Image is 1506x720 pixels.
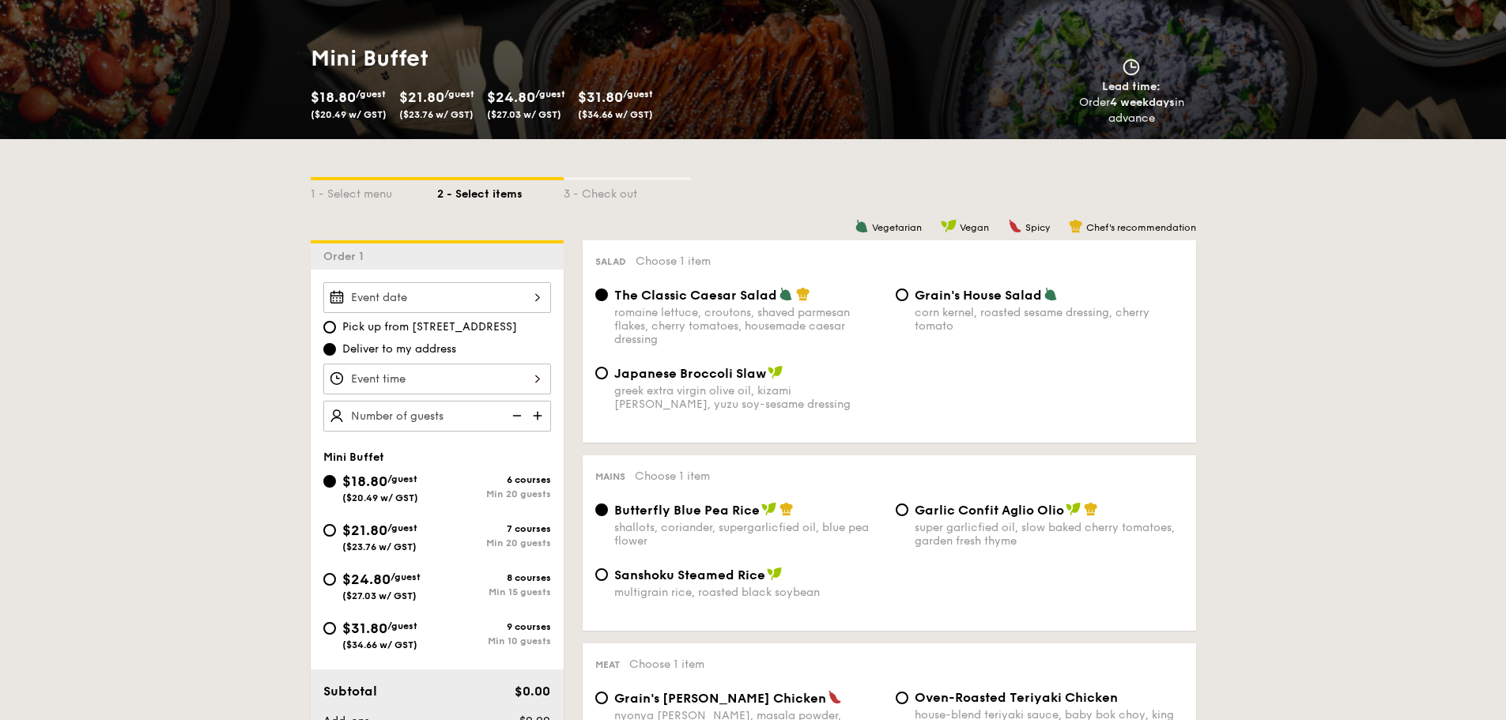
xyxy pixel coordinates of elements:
img: icon-chef-hat.a58ddaea.svg [779,502,794,516]
img: icon-vegan.f8ff3823.svg [768,365,783,379]
span: Deliver to my address [342,341,456,357]
span: Subtotal [323,684,377,699]
span: Salad [595,256,626,267]
span: ($20.49 w/ GST) [342,492,418,503]
img: icon-vegetarian.fe4039eb.svg [779,287,793,301]
div: shallots, coriander, supergarlicfied oil, blue pea flower [614,521,883,548]
img: icon-vegan.f8ff3823.svg [1066,502,1081,516]
span: /guest [391,571,421,582]
img: icon-vegan.f8ff3823.svg [761,502,777,516]
div: Min 15 guests [437,586,551,597]
span: /guest [444,89,474,100]
div: Min 10 guests [437,635,551,646]
input: Grain's [PERSON_NAME] Chickennyonya [PERSON_NAME], masala powder, lemongrass [595,692,608,704]
div: multigrain rice, roasted black soybean [614,586,883,599]
span: Butterfly Blue Pea Rice [614,503,760,518]
span: ($27.03 w/ GST) [487,109,561,120]
span: /guest [356,89,386,100]
span: The Classic Caesar Salad [614,288,777,303]
span: $21.80 [399,89,444,106]
img: icon-spicy.37a8142b.svg [828,690,842,704]
input: $18.80/guest($20.49 w/ GST)6 coursesMin 20 guests [323,475,336,488]
span: Choose 1 item [636,254,711,268]
input: Pick up from [STREET_ADDRESS] [323,321,336,334]
img: icon-clock.2db775ea.svg [1119,58,1143,76]
input: Event time [323,364,551,394]
input: The Classic Caesar Saladromaine lettuce, croutons, shaved parmesan flakes, cherry tomatoes, house... [595,288,608,301]
span: Lead time: [1102,80,1161,93]
input: Japanese Broccoli Slawgreek extra virgin olive oil, kizami [PERSON_NAME], yuzu soy-sesame dressing [595,367,608,379]
span: ($23.76 w/ GST) [342,541,417,552]
span: $21.80 [342,522,387,539]
span: $31.80 [578,89,623,106]
span: ($34.66 w/ GST) [578,109,653,120]
div: 2 - Select items [437,180,564,202]
input: Sanshoku Steamed Ricemultigrain rice, roasted black soybean [595,568,608,581]
span: Choose 1 item [635,469,710,483]
span: /guest [387,473,417,484]
img: icon-add.58712e84.svg [527,401,551,431]
span: Garlic Confit Aglio Olio [915,503,1064,518]
div: 7 courses [437,523,551,534]
span: Vegetarian [872,222,922,233]
span: /guest [387,620,417,631]
span: Spicy [1025,222,1050,233]
img: icon-chef-hat.a58ddaea.svg [1069,219,1083,233]
span: Chef's recommendation [1086,222,1196,233]
div: romaine lettuce, croutons, shaved parmesan flakes, cherry tomatoes, housemade caesar dressing [614,306,883,346]
span: Sanshoku Steamed Rice [614,567,765,582]
span: $24.80 [487,89,535,106]
input: Number of guests [323,401,551,432]
span: ($27.03 w/ GST) [342,590,417,601]
span: Mini Buffet [323,450,384,464]
span: Choose 1 item [629,658,704,671]
span: $31.80 [342,620,387,637]
span: ($34.66 w/ GST) [342,639,417,650]
span: Mains [595,471,625,482]
img: icon-chef-hat.a58ddaea.svg [1084,502,1098,516]
div: 6 courses [437,474,551,485]
input: Butterfly Blue Pea Riceshallots, coriander, supergarlicfied oil, blue pea flower [595,503,608,516]
img: icon-vegetarian.fe4039eb.svg [855,219,869,233]
div: super garlicfied oil, slow baked cherry tomatoes, garden fresh thyme [915,521,1183,548]
span: $0.00 [515,684,550,699]
span: Vegan [960,222,989,233]
div: corn kernel, roasted sesame dressing, cherry tomato [915,306,1183,333]
span: /guest [535,89,565,100]
input: Deliver to my address [323,343,336,356]
div: Order in advance [1061,95,1202,126]
input: $24.80/guest($27.03 w/ GST)8 coursesMin 15 guests [323,573,336,586]
img: icon-spicy.37a8142b.svg [1008,219,1022,233]
span: $18.80 [311,89,356,106]
img: icon-vegan.f8ff3823.svg [941,219,957,233]
span: $24.80 [342,571,391,588]
input: Garlic Confit Aglio Oliosuper garlicfied oil, slow baked cherry tomatoes, garden fresh thyme [896,503,908,516]
h1: Mini Buffet [311,44,747,73]
div: Min 20 guests [437,537,551,548]
span: Pick up from [STREET_ADDRESS] [342,319,517,335]
div: 3 - Check out [564,180,690,202]
span: Grain's [PERSON_NAME] Chicken [614,691,826,706]
div: 8 courses [437,572,551,583]
input: $21.80/guest($23.76 w/ GST)7 coursesMin 20 guests [323,524,336,537]
input: Event date [323,282,551,313]
span: Order 1 [323,250,370,263]
input: Oven-Roasted Teriyaki Chickenhouse-blend teriyaki sauce, baby bok choy, king oyster and shiitake ... [896,692,908,704]
img: icon-reduce.1d2dbef1.svg [504,401,527,431]
div: 1 - Select menu [311,180,437,202]
div: Min 20 guests [437,488,551,499]
strong: 4 weekdays [1110,96,1175,109]
img: icon-vegetarian.fe4039eb.svg [1044,287,1058,301]
div: 9 courses [437,621,551,632]
span: ($20.49 w/ GST) [311,109,387,120]
span: $18.80 [342,473,387,490]
span: /guest [623,89,653,100]
input: $31.80/guest($34.66 w/ GST)9 coursesMin 10 guests [323,622,336,635]
span: Meat [595,659,620,670]
img: icon-vegan.f8ff3823.svg [767,567,783,581]
span: Japanese Broccoli Slaw [614,366,766,381]
span: Grain's House Salad [915,288,1042,303]
span: Oven-Roasted Teriyaki Chicken [915,690,1118,705]
img: icon-chef-hat.a58ddaea.svg [796,287,810,301]
div: greek extra virgin olive oil, kizami [PERSON_NAME], yuzu soy-sesame dressing [614,384,883,411]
